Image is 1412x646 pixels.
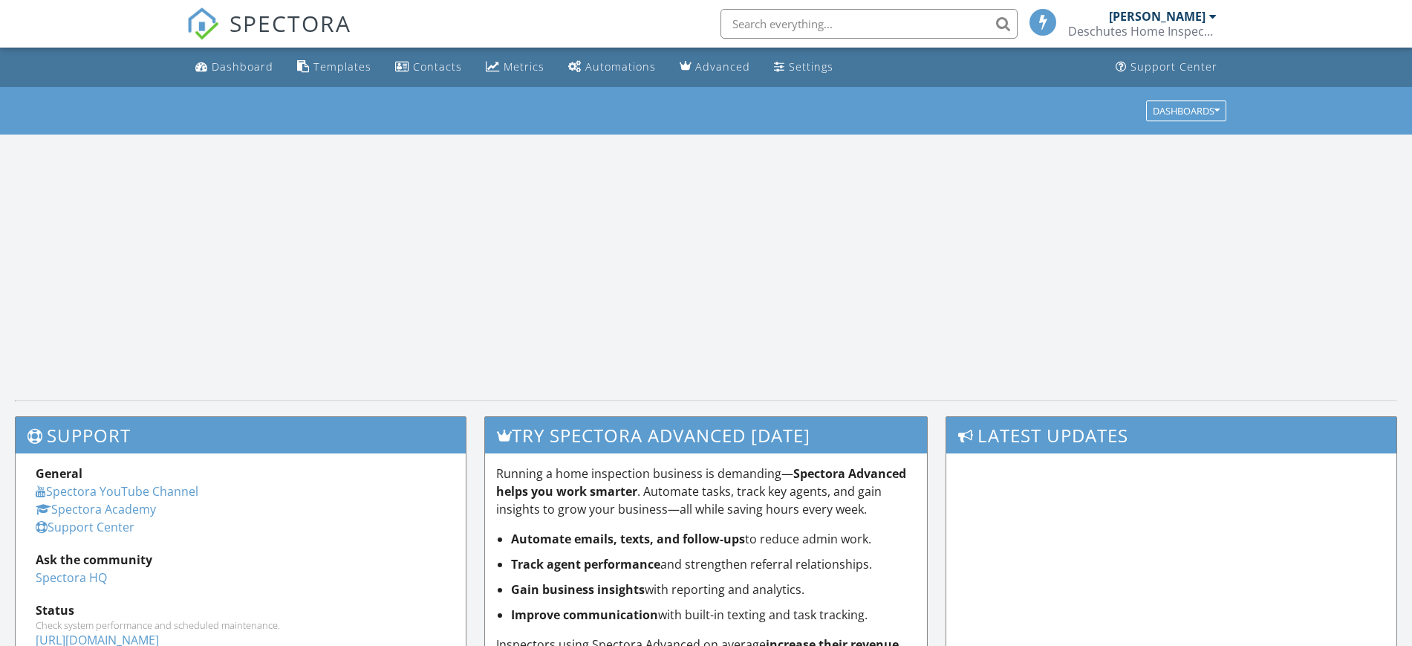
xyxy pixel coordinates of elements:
strong: Automate emails, texts, and follow-ups [511,531,745,547]
a: SPECTORA [186,20,351,51]
a: Dashboard [189,54,279,81]
img: The Best Home Inspection Software - Spectora [186,7,219,40]
a: Templates [291,54,377,81]
div: [PERSON_NAME] [1109,9,1206,24]
a: Spectora Academy [36,501,156,517]
div: Status [36,601,446,619]
button: Dashboards [1146,100,1226,121]
a: Settings [768,54,839,81]
strong: Spectora Advanced helps you work smarter [496,465,906,500]
strong: Track agent performance [511,556,660,572]
div: Metrics [504,59,544,74]
div: Contacts [413,59,462,74]
strong: Improve communication [511,607,658,623]
div: Support Center [1130,59,1217,74]
li: and strengthen referral relationships. [511,555,915,573]
input: Search everything... [720,9,1018,39]
div: Deschutes Home Inspection LLC. [1068,24,1217,39]
li: with built-in texting and task tracking. [511,606,915,624]
h3: Try spectora advanced [DATE] [485,417,926,453]
a: Advanced [674,54,756,81]
li: with reporting and analytics. [511,581,915,598]
strong: Gain business insights [511,581,645,598]
a: Automations (Basic) [562,54,662,81]
div: Advanced [695,59,750,74]
h3: Support [16,417,466,453]
a: Spectora HQ [36,569,107,586]
div: Ask the community [36,551,446,569]
div: Dashboard [212,59,273,74]
p: Running a home inspection business is demanding— . Automate tasks, track key agents, and gain ins... [496,465,915,518]
li: to reduce admin work. [511,530,915,548]
div: Check system performance and scheduled maintenance. [36,619,446,631]
div: Settings [789,59,833,74]
a: Metrics [480,54,550,81]
div: Dashboards [1153,106,1220,116]
h3: Latest Updates [946,417,1396,453]
strong: General [36,465,82,482]
a: Contacts [389,54,468,81]
div: Templates [313,59,371,74]
span: SPECTORA [230,7,351,39]
a: Support Center [1110,54,1223,81]
a: Support Center [36,519,134,535]
a: Spectora YouTube Channel [36,483,198,500]
div: Automations [585,59,656,74]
